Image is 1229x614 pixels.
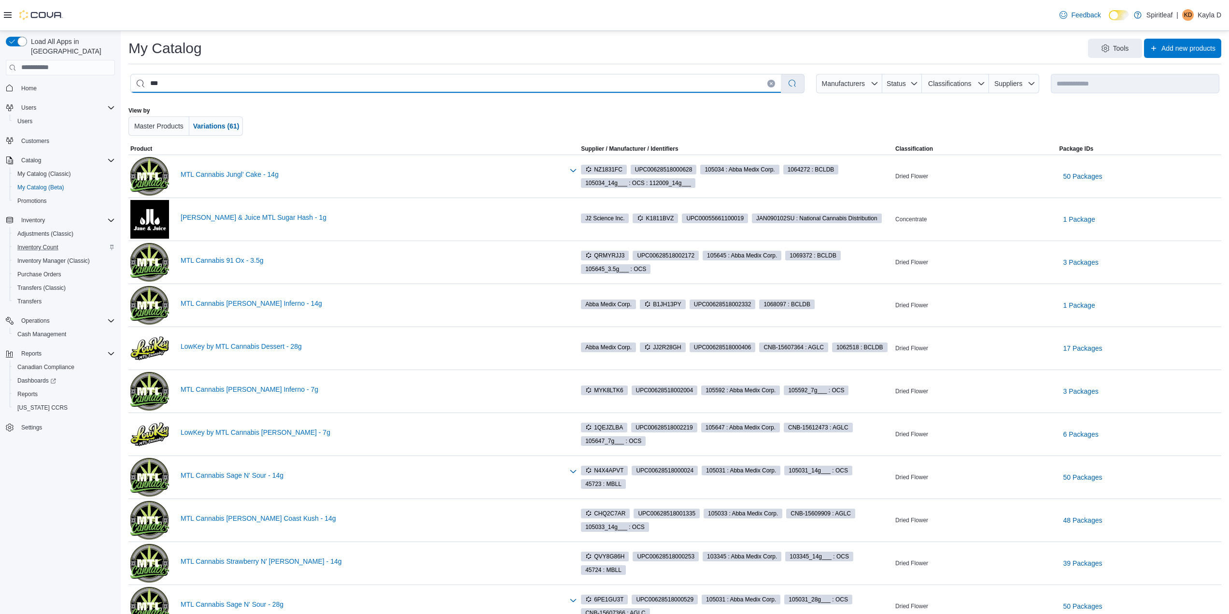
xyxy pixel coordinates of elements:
span: UPC00628518000406 [690,343,756,352]
span: 105645 : Abba Medix Corp. [707,251,777,260]
span: Package IDs [1059,145,1094,153]
span: Abba Medix Corp. [581,300,636,309]
span: UPC 00628518000024 [636,466,693,475]
span: 105031 : Abba Medix Corp. [702,595,780,604]
nav: Complex example [6,77,115,460]
div: Dried Flower [893,514,1057,526]
span: Catalog [17,155,115,166]
span: Inventory [21,216,45,224]
span: Reports [14,388,115,400]
button: 50 Packages [1059,167,1106,186]
span: 105033 : Abba Medix Corp. [704,509,782,518]
button: Inventory [2,214,119,227]
span: Users [17,117,32,125]
span: My Catalog (Classic) [17,170,71,178]
span: Product [130,145,152,153]
span: K1811BVZ [633,214,678,223]
span: [US_STATE] CCRS [17,404,68,412]
div: Concentrate [893,214,1057,225]
button: Adjustments (Classic) [10,227,119,241]
span: Manufacturers [822,80,865,87]
a: Canadian Compliance [14,361,78,373]
span: Variations (61) [193,122,240,130]
a: LowKey by MTL Cannabis Dessert - 28g [181,343,564,350]
span: 3 Packages [1063,386,1099,396]
span: Dashboards [14,375,115,386]
button: 1 Package [1059,296,1099,315]
div: Dried Flower [893,171,1057,182]
span: Customers [21,137,49,145]
label: View by [128,107,150,114]
span: KD [1184,9,1192,21]
span: 105034_14g___ : OCS : 112009_14g___ [581,178,695,188]
img: MTL Cannabis 91 Ox - 3.5g [130,243,169,282]
span: NZ1831FC [581,165,627,174]
span: 103345 : Abba Medix Corp. [707,552,777,561]
span: 1068097 : BCLDB [759,300,815,309]
span: Abba Medix Corp. [581,343,636,352]
span: 1062518 : BCLDB [836,343,883,352]
img: LowKey by MTL Cannabis Dessert - 28g [130,329,169,368]
span: UPC 00628518002172 [637,251,694,260]
button: Purchase Orders [10,268,119,281]
span: Washington CCRS [14,402,115,414]
span: 105647 : Abba Medix Corp. [706,423,776,432]
span: Feedback [1071,10,1101,20]
button: Reports [17,348,45,359]
span: 45723 : MBLL [581,479,626,489]
a: Feedback [1056,5,1104,25]
span: 1064272 : BCLDB [783,165,839,174]
a: Reports [14,388,42,400]
button: Customers [2,134,119,148]
span: UPC00055661100019 [682,214,748,223]
span: 50 Packages [1063,171,1102,181]
a: Cash Management [14,328,70,340]
span: 105647_7g___ : OCS [581,436,646,446]
span: 39 Packages [1063,558,1102,568]
button: Transfers (Classic) [10,281,119,295]
span: UPC00628518002332 [690,300,756,309]
span: Supplier / Manufacturer / Identifiers [567,145,678,153]
a: My Catalog (Beta) [14,182,68,193]
span: CHQ2C7AR [585,509,625,518]
span: Operations [17,315,115,327]
span: CNB-15612473 : AGLC [788,423,848,432]
span: JAN090102SU : National Cannabis Distribution [756,214,877,223]
span: My Catalog (Classic) [14,168,115,180]
span: 105592 : Abba Medix Corp. [706,386,776,395]
span: QVY8G86H [581,552,629,561]
a: Settings [17,422,46,433]
span: Customers [17,135,115,147]
button: Manufacturers [816,74,882,93]
a: MTL Cannabis [PERSON_NAME] Coast Kush - 14g [181,514,564,522]
span: Load All Apps in [GEOGRAPHIC_DATA] [27,37,115,56]
span: 105031_14g___ : OCS [789,466,848,475]
span: Cash Management [17,330,66,338]
a: MTL Cannabis Sage N' Sour - 28g [181,600,564,608]
span: Users [21,104,36,112]
span: 1064272 : BCLDB [788,165,834,174]
button: My Catalog (Classic) [10,167,119,181]
button: 3 Packages [1059,382,1102,401]
span: 105592_7g___ : OCS [788,386,844,395]
button: Home [2,81,119,95]
a: MTL Cannabis [PERSON_NAME] Inferno - 7g [181,386,564,393]
span: 105031 : Abba Medix Corp. [702,466,780,475]
span: 50 Packages [1063,472,1102,482]
span: Classifications [928,80,971,87]
a: MTL Cannabis Strawberry N’ [PERSON_NAME] - 14g [181,557,564,565]
span: Add new products [1161,43,1215,53]
div: Dried Flower [893,557,1057,569]
button: Users [17,102,40,114]
a: MTL Cannabis Sage N' Sour - 14g [181,471,564,479]
span: UPC 00628518002332 [694,300,751,309]
span: NZ1831FC [585,165,622,174]
span: Users [14,115,115,127]
span: UPC00628518000529 [632,595,698,604]
span: Settings [21,424,42,431]
a: [PERSON_NAME] & Juice MTL Sugar Hash - 1g [181,214,564,221]
a: Transfers [14,296,45,307]
span: Dashboards [17,377,56,385]
img: MTL Cannabis Wes Coast Kush - 14g [130,501,169,540]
